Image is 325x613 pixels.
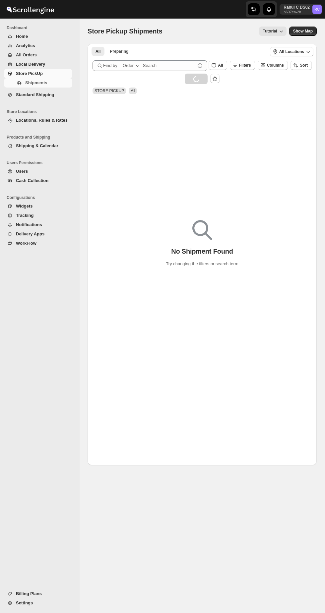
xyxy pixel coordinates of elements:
[4,176,72,185] button: Cash Collection
[7,135,75,140] span: Products and Shipping
[16,143,58,148] span: Shipping & Calendar
[103,62,117,69] span: Find by
[291,61,312,70] button: Sort
[293,29,313,34] span: Show Map
[166,261,238,267] p: Try changing the filters or search term
[16,71,43,76] span: Store PickUp
[95,89,124,93] span: STORE PICKUP
[16,52,37,57] span: All Orders
[119,60,145,71] button: Order
[218,63,223,68] span: All
[16,591,42,596] span: Billing Plans
[4,211,72,220] button: Tracking
[4,202,72,211] button: Widgets
[239,63,251,68] span: Filters
[279,49,304,54] span: All Locations
[16,92,54,97] span: Standard Shipping
[312,5,322,14] span: Rahul C DS02
[4,41,72,50] button: Analytics
[4,141,72,151] button: Shipping & Calendar
[16,169,28,174] span: Users
[4,589,72,598] button: Billing Plans
[7,25,75,31] span: Dashboard
[88,28,162,35] span: Store Pickup Shipments
[16,231,44,236] span: Delivery Apps
[230,61,255,70] button: Filters
[16,600,33,605] span: Settings
[96,49,100,54] span: All
[280,4,322,15] button: User menu
[300,63,308,68] span: Sort
[16,43,35,48] span: Analytics
[258,61,288,70] button: Columns
[284,5,310,10] p: Rahul C DS02
[192,220,212,240] img: Empty search results
[123,62,134,69] div: Order
[7,160,75,165] span: Users Permissions
[5,1,55,18] img: ScrollEngine
[289,27,317,36] button: Map action label
[7,195,75,200] span: Configurations
[143,60,195,71] input: Search
[92,47,104,56] button: All
[209,61,227,70] button: All
[16,62,45,67] span: Local Delivery
[171,247,233,255] p: No Shipment Found
[16,118,68,123] span: Locations, Rules & Rates
[284,10,310,14] p: b607ea-2b
[267,63,284,68] span: Columns
[314,7,320,11] text: RC
[4,598,72,608] button: Settings
[110,49,128,54] span: Preparing
[4,50,72,60] button: All Orders
[16,213,33,218] span: Tracking
[106,47,132,56] button: Preparing
[16,34,28,39] span: Home
[16,178,48,183] span: Cash Collection
[4,229,72,239] button: Delivery Apps
[131,89,135,93] span: All
[4,116,72,125] button: Locations, Rules & Rates
[7,109,75,114] span: Store Locations
[263,29,277,33] span: Tutorial
[25,80,47,85] span: Shipments
[4,239,72,248] button: WorkFlow
[4,78,72,88] button: Shipments
[270,47,313,56] button: All Locations
[4,167,72,176] button: Users
[16,222,42,227] span: Notifications
[16,204,32,209] span: Widgets
[4,32,72,41] button: Home
[259,27,287,36] button: Tutorial
[16,241,36,246] span: WorkFlow
[4,220,72,229] button: Notifications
